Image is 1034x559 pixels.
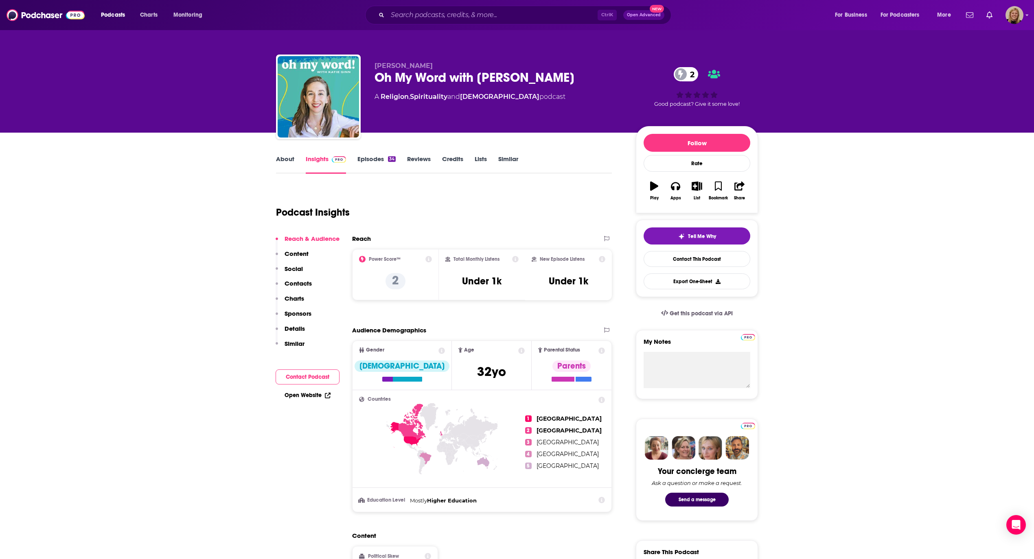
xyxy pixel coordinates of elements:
[670,196,681,201] div: Apps
[525,427,532,434] span: 2
[708,176,729,205] button: Bookmark
[682,67,699,81] span: 2
[276,206,350,218] h1: Podcast Insights
[409,93,410,100] span: ,
[655,304,739,323] a: Get this podcast via API
[276,340,305,355] button: Similar
[285,325,305,332] p: Details
[355,360,449,372] div: [DEMOGRAPHIC_DATA]
[1006,6,1023,24] span: Logged in as avansolkema
[276,310,311,325] button: Sponsors
[285,340,305,347] p: Similar
[650,196,659,201] div: Play
[688,233,716,240] span: Tell Me Why
[1006,6,1023,24] button: Show profile menu
[276,325,305,340] button: Details
[276,155,294,174] a: About
[276,369,340,384] button: Contact Podcast
[549,275,588,287] h3: Under 1k
[963,8,977,22] a: Show notifications dropdown
[276,295,304,310] button: Charts
[650,5,664,13] span: New
[983,8,996,22] a: Show notifications dropdown
[135,9,162,22] a: Charts
[644,273,750,289] button: Export One-Sheet
[525,439,532,445] span: 3
[881,9,920,21] span: For Podcasters
[447,93,460,100] span: and
[285,295,304,302] p: Charts
[101,9,125,21] span: Podcasts
[636,62,758,112] div: 2Good podcast? Give it some love!
[525,451,532,457] span: 4
[477,364,506,380] span: 32 yo
[1006,515,1026,535] div: Open Intercom Messenger
[829,9,877,22] button: open menu
[368,553,399,559] h2: Political Skew
[407,155,431,174] a: Reviews
[654,101,740,107] span: Good podcast? Give it some love!
[285,392,331,399] a: Open Website
[525,415,532,422] span: 1
[352,326,426,334] h2: Audience Demographics
[368,397,391,402] span: Countries
[652,480,742,486] div: Ask a question or make a request.
[658,466,736,476] div: Your concierge team
[410,93,447,100] a: Spirituality
[381,93,409,100] a: Religion
[644,155,750,172] div: Rate
[1006,6,1023,24] img: User Profile
[645,436,668,460] img: Sydney Profile
[665,493,729,507] button: Send a message
[537,415,602,422] span: [GEOGRAPHIC_DATA]
[552,360,591,372] div: Parents
[140,9,158,21] span: Charts
[694,196,700,201] div: List
[537,462,599,469] span: [GEOGRAPHIC_DATA]
[525,463,532,469] span: 5
[276,250,309,265] button: Content
[95,9,136,22] button: open menu
[464,347,474,353] span: Age
[285,235,340,242] p: Reach & Audience
[366,347,384,353] span: Gender
[285,265,303,273] p: Social
[725,436,749,460] img: Jon Profile
[699,436,722,460] img: Jules Profile
[540,256,585,262] h2: New Episode Listens
[410,497,427,504] span: Mostly
[644,548,699,556] h3: Share This Podcast
[375,92,565,102] div: A podcast
[369,256,401,262] h2: Power Score™
[278,56,359,138] img: Oh My Word with Katie
[644,176,665,205] button: Play
[332,156,346,163] img: Podchaser Pro
[352,532,605,539] h2: Content
[931,9,961,22] button: open menu
[276,279,312,295] button: Contacts
[729,176,750,205] button: Share
[644,251,750,267] a: Contact This Podcast
[686,176,708,205] button: List
[672,436,695,460] img: Barbara Profile
[937,9,951,21] span: More
[373,6,679,24] div: Search podcasts, credits, & more...
[352,235,371,242] h2: Reach
[442,155,463,174] a: Credits
[388,9,598,22] input: Search podcasts, credits, & more...
[544,347,580,353] span: Parental Status
[835,9,867,21] span: For Business
[741,334,755,341] img: Podchaser Pro
[359,498,407,503] h3: Education Level
[453,256,499,262] h2: Total Monthly Listens
[623,10,664,20] button: Open AdvancedNew
[285,279,312,287] p: Contacts
[498,155,518,174] a: Similar
[388,156,396,162] div: 34
[665,176,686,205] button: Apps
[709,196,728,201] div: Bookmark
[670,310,733,317] span: Get this podcast via API
[276,235,340,250] button: Reach & Audience
[357,155,396,174] a: Episodes34
[537,450,599,458] span: [GEOGRAPHIC_DATA]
